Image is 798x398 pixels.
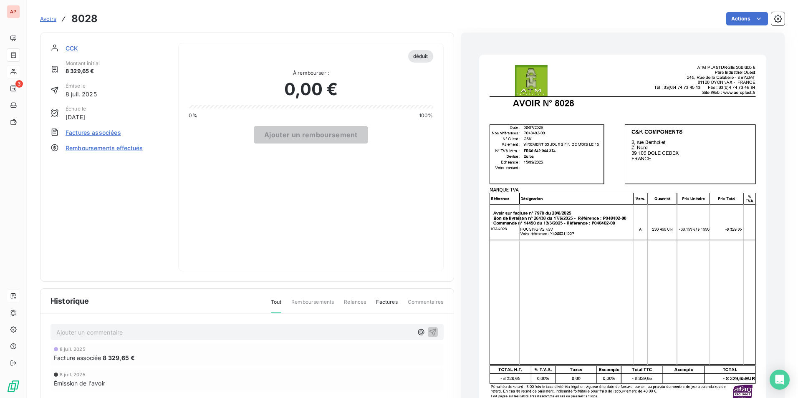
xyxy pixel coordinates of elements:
[344,298,366,312] span: Relances
[284,77,338,102] span: 0,00 €
[66,67,100,76] span: 8 329,65 €
[770,370,790,390] div: Open Intercom Messenger
[54,353,101,362] span: Facture associée
[408,50,433,63] span: déduit
[60,372,86,377] span: 8 juil. 2025
[66,82,97,90] span: Émise le
[54,379,105,388] span: Émission de l'avoir
[60,347,86,352] span: 8 juil. 2025
[66,90,97,98] span: 8 juil. 2025
[7,380,20,393] img: Logo LeanPay
[40,15,56,22] span: Avoirs
[66,60,100,67] span: Montant initial
[51,295,89,307] span: Historique
[7,5,20,18] div: AP
[66,128,121,137] span: Factures associées
[419,112,433,119] span: 100%
[408,298,444,312] span: Commentaires
[66,44,78,53] span: CCK
[376,298,397,312] span: Factures
[66,113,86,121] span: [DATE]
[71,11,98,26] h3: 8028
[254,126,368,144] button: Ajouter un remboursement
[103,353,135,362] span: 8 329,65 €
[66,144,143,152] span: Remboursements effectués
[40,15,56,23] a: Avoirs
[291,298,334,312] span: Remboursements
[66,105,86,113] span: Échue le
[271,298,282,313] span: Tout
[15,80,23,88] span: 3
[726,12,768,25] button: Actions
[189,69,433,77] span: À rembourser :
[189,112,197,119] span: 0%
